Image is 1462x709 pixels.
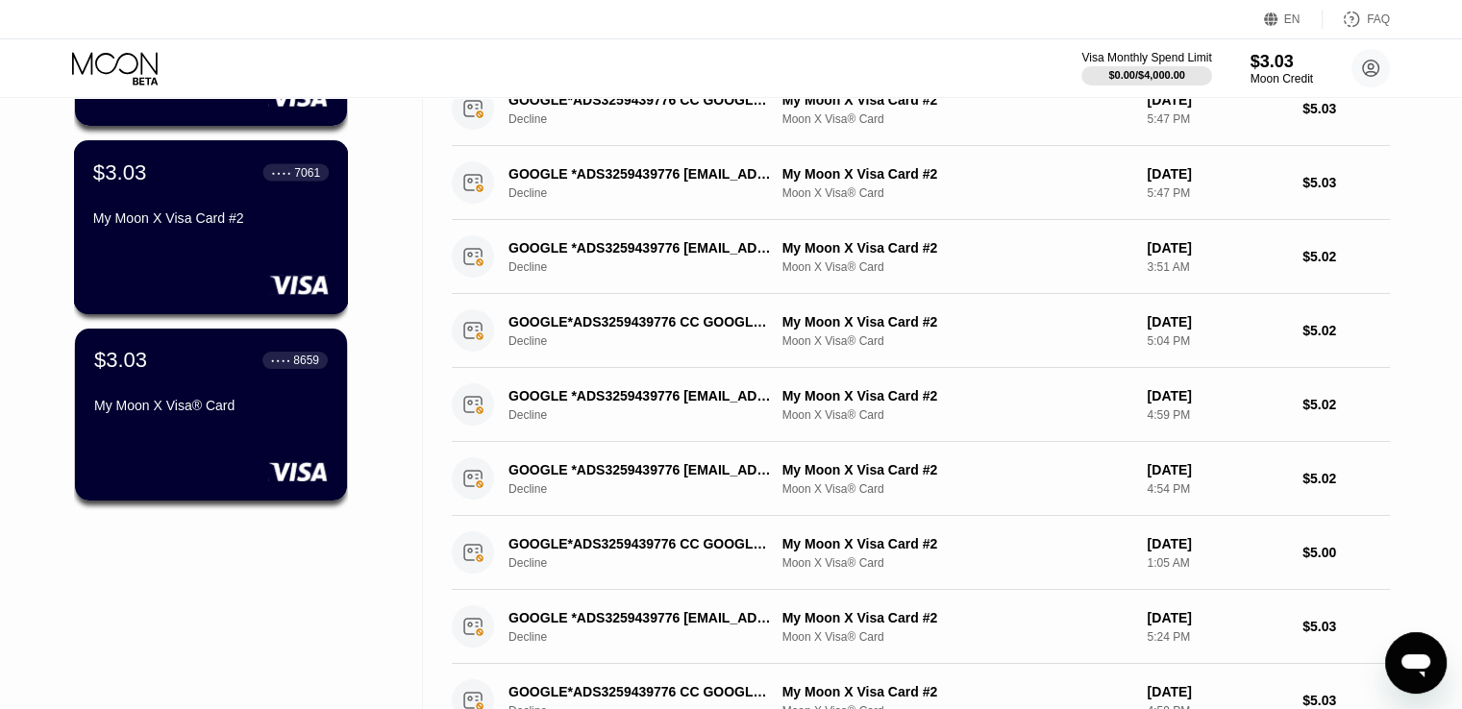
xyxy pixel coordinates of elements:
div: 5:24 PM [1147,630,1287,644]
div: [DATE] [1147,388,1287,403]
div: Moon X Visa® Card [782,112,1132,126]
div: Decline [508,112,792,126]
div: $0.00 / $4,000.00 [1108,69,1185,81]
div: FAQ [1367,12,1390,26]
div: [DATE] [1147,92,1287,108]
div: Moon X Visa® Card [782,630,1132,644]
div: GOOGLE*ADS3259439776 CC GOOGLE.COMIEDeclineMy Moon X Visa Card #2Moon X Visa® Card[DATE]5:47 PM$5.03 [452,72,1390,146]
div: $3.03 [94,348,147,373]
div: GOOGLE *ADS3259439776 [EMAIL_ADDRESS]DeclineMy Moon X Visa Card #2Moon X Visa® Card[DATE]4:59 PM$... [452,368,1390,442]
div: My Moon X Visa Card #2 [782,684,1132,699]
div: Visa Monthly Spend Limit [1081,51,1211,64]
div: [DATE] [1147,536,1287,551]
div: My Moon X Visa Card #2 [782,166,1132,182]
div: $5.02 [1302,397,1390,412]
div: Moon X Visa® Card [782,334,1132,348]
div: Moon X Visa® Card [782,186,1132,200]
div: 5:04 PM [1147,334,1287,348]
div: FAQ [1323,10,1390,29]
div: $5.00 [1302,545,1390,560]
div: My Moon X Visa Card #2 [782,92,1132,108]
div: My Moon X Visa Card #2 [782,610,1132,625]
div: GOOGLE *ADS3259439776 [EMAIL_ADDRESS]DeclineMy Moon X Visa Card #2Moon X Visa® Card[DATE]4:54 PM$... [452,442,1390,516]
div: GOOGLE*ADS3259439776 CC GOOGLE.COMIE [508,314,772,330]
div: GOOGLE*ADS3259439776 CC GOOGLE.COMIE [508,92,772,108]
div: GOOGLE *ADS3259439776 [EMAIL_ADDRESS]DeclineMy Moon X Visa Card #2Moon X Visa® Card[DATE]5:24 PM$... [452,590,1390,664]
div: Decline [508,334,792,348]
div: 5:47 PM [1147,112,1287,126]
div: GOOGLE *ADS3259439776 [EMAIL_ADDRESS]DeclineMy Moon X Visa Card #2Moon X Visa® Card[DATE]5:47 PM$... [452,146,1390,220]
div: GOOGLE *ADS3259439776 [EMAIL_ADDRESS] [508,240,772,256]
div: [DATE] [1147,240,1287,256]
div: $5.02 [1302,323,1390,338]
div: $5.03 [1302,619,1390,634]
div: 4:54 PM [1147,482,1287,496]
div: [DATE] [1147,684,1287,699]
div: Moon X Visa® Card [782,482,1132,496]
div: ● ● ● ● [271,357,290,363]
div: 8659 [293,354,319,367]
div: $3.03 [93,159,147,184]
div: My Moon X Visa Card #2 [782,240,1132,256]
div: My Moon X Visa Card #2 [782,388,1132,403]
div: Moon X Visa® Card [782,408,1132,422]
div: 5:47 PM [1147,186,1287,200]
div: $3.03 [1251,52,1313,72]
div: $5.03 [1302,101,1390,116]
div: Decline [508,260,792,274]
div: My Moon X Visa Card #2 [782,462,1132,477]
div: Moon X Visa® Card [782,556,1132,570]
div: Decline [508,482,792,496]
div: $5.02 [1302,471,1390,486]
div: GOOGLE*ADS3259439776 CC GOOGLE.COMIE [508,536,772,551]
div: [DATE] [1147,610,1287,625]
div: [DATE] [1147,462,1287,477]
div: GOOGLE*ADS3259439776 CC GOOGLE.COMIE [508,684,772,699]
div: GOOGLE *ADS3259439776 [EMAIL_ADDRESS] [508,610,772,625]
div: GOOGLE*ADS3259439776 CC GOOGLE.COMIEDeclineMy Moon X Visa Card #2Moon X Visa® Card[DATE]1:05 AM$5.00 [452,516,1390,590]
div: Decline [508,186,792,200]
div: GOOGLE *ADS3259439776 [EMAIL_ADDRESS] [508,388,772,403]
div: $5.02 [1302,249,1390,264]
div: Moon Credit [1251,72,1313,86]
div: Decline [508,630,792,644]
div: $5.03 [1302,175,1390,190]
div: $3.03● ● ● ●8659My Moon X Visa® Card [75,329,347,501]
div: GOOGLE*ADS3259439776 CC GOOGLE.COMIEDeclineMy Moon X Visa Card #2Moon X Visa® Card[DATE]5:04 PM$5.02 [452,294,1390,368]
div: GOOGLE *ADS3259439776 [EMAIL_ADDRESS] [508,462,772,477]
iframe: Nút để khởi chạy cửa sổ nhắn tin [1385,632,1447,694]
div: 1:05 AM [1147,556,1287,570]
div: $3.03Moon Credit [1251,52,1313,86]
div: 3:51 AM [1147,260,1287,274]
div: My Moon X Visa Card #2 [93,210,329,226]
div: $5.03 [1302,693,1390,708]
div: GOOGLE *ADS3259439776 [EMAIL_ADDRESS] [508,166,772,182]
div: GOOGLE *ADS3259439776 [EMAIL_ADDRESS]DeclineMy Moon X Visa Card #2Moon X Visa® Card[DATE]3:51 AM$... [452,220,1390,294]
div: My Moon X Visa® Card [94,398,328,413]
div: $3.03● ● ● ●7061My Moon X Visa Card #2 [75,141,347,313]
div: Visa Monthly Spend Limit$0.00/$4,000.00 [1081,51,1211,86]
div: My Moon X Visa Card #2 [782,314,1132,330]
div: EN [1284,12,1301,26]
div: 7061 [294,165,320,179]
div: Decline [508,556,792,570]
div: [DATE] [1147,314,1287,330]
div: ● ● ● ● [272,169,291,175]
div: [DATE] [1147,166,1287,182]
div: My Moon X Visa Card #2 [782,536,1132,551]
div: Moon X Visa® Card [782,260,1132,274]
div: Decline [508,408,792,422]
div: EN [1264,10,1323,29]
div: 4:59 PM [1147,408,1287,422]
